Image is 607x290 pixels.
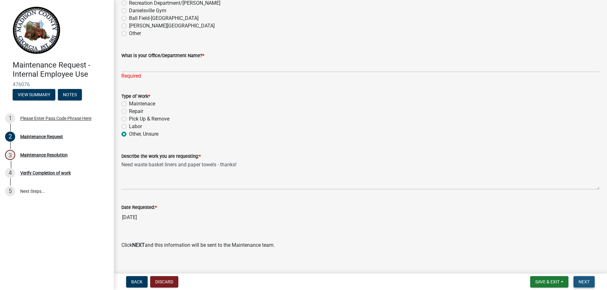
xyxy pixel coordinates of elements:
div: 1 [5,113,15,123]
button: Notes [58,89,82,100]
label: Pick Up & Remove [129,115,169,123]
label: [PERSON_NAME][GEOGRAPHIC_DATA] [129,22,215,30]
div: Verify Completion of work [20,171,71,175]
div: Required [121,72,599,80]
span: Save & Exit [535,279,560,284]
wm-modal-confirm: Summary [13,92,55,98]
label: Other [129,30,141,37]
label: Maintenace [129,100,155,108]
div: 2 [5,132,15,142]
span: Next [579,279,590,284]
strong: NEXT [132,242,145,248]
label: What is your Office/Department Name? [121,54,204,58]
label: Ball Field-[GEOGRAPHIC_DATA] [129,15,199,22]
button: View Summary [13,89,55,100]
label: Other, Unsure [129,130,158,138]
label: Type of Work [121,94,150,99]
h4: Maintenance Request - Internal Employee Use [13,61,109,79]
div: Please Enter Pass Code Phrase Here [20,116,91,121]
div: 5 [5,186,15,196]
label: Repair [129,108,143,115]
div: Maintenance Resolution [20,153,68,157]
button: Back [126,276,148,287]
button: Next [573,276,595,287]
label: Danielsville Gym [129,7,166,15]
label: Describe the work you are requesting: [121,154,201,159]
img: Madison County, Georgia [13,7,60,54]
label: Date Requested: [121,205,157,210]
button: Save & Exit [530,276,568,287]
wm-modal-confirm: Notes [58,92,82,98]
button: Discard [150,276,178,287]
label: Labor [129,123,142,130]
span: 476076 [13,81,101,87]
span: Back [131,279,143,284]
div: 3 [5,150,15,160]
div: 4 [5,168,15,178]
div: Maintenance Request [20,134,63,139]
p: Click and this information will be sent to the Maintenance team. [121,241,599,249]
